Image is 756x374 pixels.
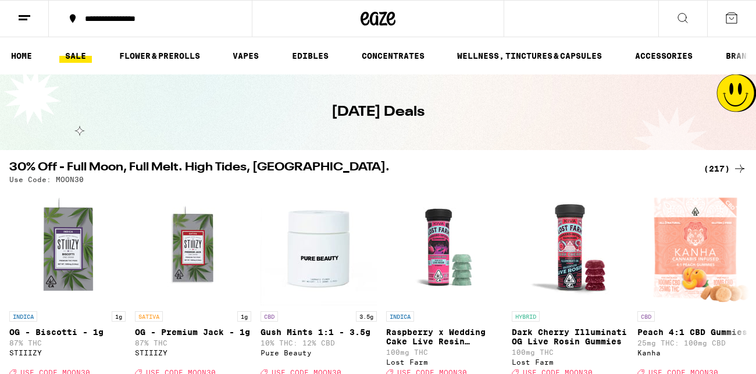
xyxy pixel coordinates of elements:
[135,349,251,357] div: STIIIZY
[704,162,747,176] a: (217)
[637,339,754,347] p: 25mg THC: 100mg CBD
[629,49,698,63] a: ACCESSORIES
[112,311,126,322] p: 1g
[637,349,754,357] div: Kanha
[113,49,206,63] a: FLOWER & PREROLLS
[9,327,126,337] p: OG - Biscotti - 1g
[135,327,251,337] p: OG - Premium Jack - 1g
[261,327,377,337] p: Gush Mints 1:1 - 3.5g
[639,189,753,305] img: Kanha - Peach 4:1 CBD Gummies
[237,311,251,322] p: 1g
[261,311,278,322] p: CBD
[261,339,377,347] p: 10% THC: 12% CBD
[135,311,163,322] p: SATIVA
[512,311,540,322] p: HYBRID
[9,339,126,347] p: 87% THC
[135,189,251,305] img: STIIIZY - OG - Premium Jack - 1g
[512,358,628,366] div: Lost Farm
[637,311,655,322] p: CBD
[286,49,334,63] a: EDIBLES
[261,189,377,305] img: Pure Beauty - Gush Mints 1:1 - 3.5g
[356,49,430,63] a: CONCENTRATES
[9,176,84,183] p: Use Code: MOON30
[386,348,502,356] p: 100mg THC
[5,49,38,63] a: HOME
[386,189,502,305] img: Lost Farm - Raspberry x Wedding Cake Live Resin Gummies
[356,311,377,322] p: 3.5g
[135,339,251,347] p: 87% THC
[637,327,754,337] p: Peach 4:1 CBD Gummies
[261,349,377,357] div: Pure Beauty
[59,49,92,63] a: SALE
[512,327,628,346] p: Dark Cherry Illuminati OG Live Rosin Gummies
[9,189,126,305] img: STIIIZY - OG - Biscotti - 1g
[331,102,425,122] h1: [DATE] Deals
[386,311,414,322] p: INDICA
[512,189,628,305] img: Lost Farm - Dark Cherry Illuminati OG Live Rosin Gummies
[512,348,628,356] p: 100mg THC
[9,162,690,176] h2: 30% Off - Full Moon, Full Melt. High Tides, [GEOGRAPHIC_DATA].
[386,327,502,346] p: Raspberry x Wedding Cake Live Resin Gummies
[9,349,126,357] div: STIIIZY
[9,311,37,322] p: INDICA
[227,49,265,63] a: VAPES
[386,358,502,366] div: Lost Farm
[451,49,608,63] a: WELLNESS, TINCTURES & CAPSULES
